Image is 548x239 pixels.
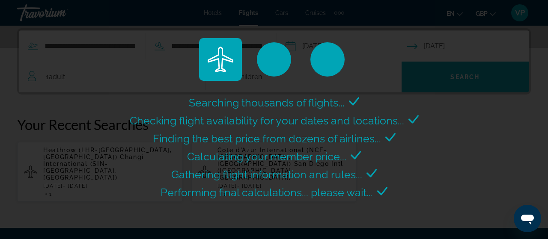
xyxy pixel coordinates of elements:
iframe: Bouton de lancement de la fenêtre de messagerie [514,205,541,232]
span: Finding the best price from dozens of airlines... [153,132,381,145]
span: Searching thousands of flights... [189,96,345,109]
span: Calculating your member price... [187,150,346,163]
span: Checking flight availability for your dates and locations... [130,114,404,127]
span: Performing final calculations... please wait... [161,186,373,199]
span: Gathering flight information and rules... [171,168,362,181]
